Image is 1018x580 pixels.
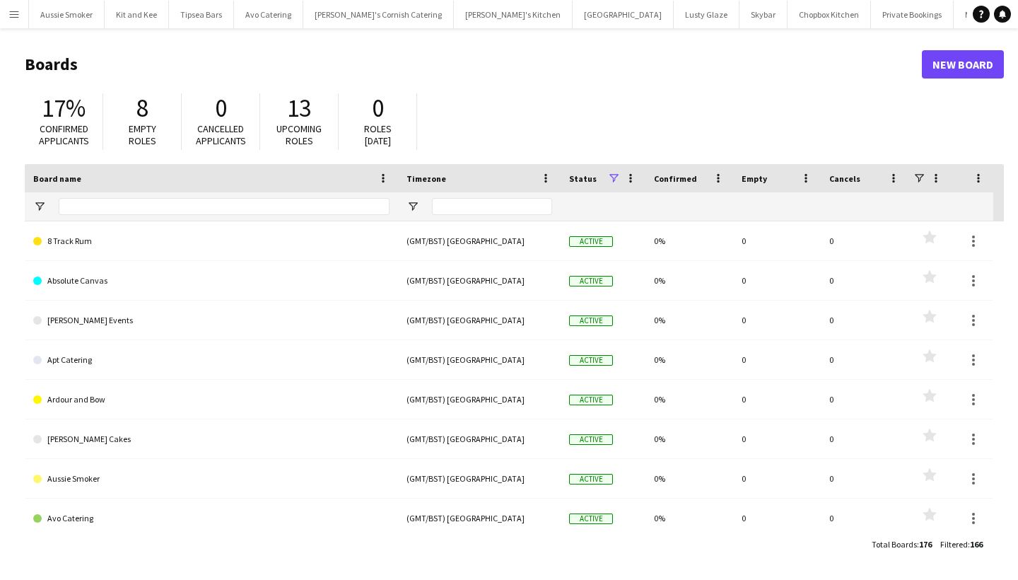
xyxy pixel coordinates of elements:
[788,1,871,28] button: Chopbox Kitchen
[33,380,390,419] a: Ardour and Bow
[645,261,733,300] div: 0%
[398,221,561,260] div: (GMT/BST) [GEOGRAPHIC_DATA]
[398,340,561,379] div: (GMT/BST) [GEOGRAPHIC_DATA]
[33,221,390,261] a: 8 Track Rum
[372,93,384,124] span: 0
[454,1,573,28] button: [PERSON_NAME]'s Kitchen
[821,499,908,538] div: 0
[733,261,821,300] div: 0
[940,539,968,550] span: Filtered
[821,261,908,300] div: 0
[733,340,821,379] div: 0
[654,173,697,184] span: Confirmed
[573,1,674,28] button: [GEOGRAPHIC_DATA]
[569,355,613,366] span: Active
[645,380,733,419] div: 0%
[569,276,613,286] span: Active
[821,419,908,458] div: 0
[821,380,908,419] div: 0
[398,261,561,300] div: (GMT/BST) [GEOGRAPHIC_DATA]
[645,459,733,498] div: 0%
[303,1,454,28] button: [PERSON_NAME]'s Cornish Catering
[33,340,390,380] a: Apt Catering
[33,459,390,499] a: Aussie Smoker
[919,539,932,550] span: 176
[33,200,46,213] button: Open Filter Menu
[569,173,597,184] span: Status
[33,301,390,340] a: [PERSON_NAME] Events
[821,221,908,260] div: 0
[406,173,446,184] span: Timezone
[136,93,148,124] span: 8
[398,459,561,498] div: (GMT/BST) [GEOGRAPHIC_DATA]
[569,236,613,247] span: Active
[169,1,234,28] button: Tipsea Bars
[733,419,821,458] div: 0
[569,395,613,405] span: Active
[569,514,613,524] span: Active
[739,1,788,28] button: Skybar
[234,1,303,28] button: Avo Catering
[733,221,821,260] div: 0
[821,459,908,498] div: 0
[733,380,821,419] div: 0
[645,340,733,379] div: 0%
[39,122,89,147] span: Confirmed applicants
[59,198,390,215] input: Board name Filter Input
[871,1,954,28] button: Private Bookings
[569,434,613,445] span: Active
[196,122,246,147] span: Cancelled applicants
[645,301,733,340] div: 0%
[821,340,908,379] div: 0
[733,301,821,340] div: 0
[645,221,733,260] div: 0%
[215,93,227,124] span: 0
[406,200,419,213] button: Open Filter Menu
[398,419,561,458] div: (GMT/BST) [GEOGRAPHIC_DATA]
[29,1,105,28] button: Aussie Smoker
[276,122,322,147] span: Upcoming roles
[674,1,739,28] button: Lusty Glaze
[25,54,922,75] h1: Boards
[922,50,1004,79] a: New Board
[645,419,733,458] div: 0%
[33,499,390,538] a: Avo Catering
[872,539,917,550] span: Total Boards
[398,380,561,419] div: (GMT/BST) [GEOGRAPHIC_DATA]
[287,93,311,124] span: 13
[733,459,821,498] div: 0
[872,530,932,558] div: :
[364,122,392,147] span: Roles [DATE]
[742,173,767,184] span: Empty
[970,539,983,550] span: 166
[821,301,908,340] div: 0
[645,499,733,538] div: 0%
[129,122,156,147] span: Empty roles
[33,261,390,301] a: Absolute Canvas
[33,419,390,459] a: [PERSON_NAME] Cakes
[432,198,552,215] input: Timezone Filter Input
[105,1,169,28] button: Kit and Kee
[569,315,613,326] span: Active
[33,173,81,184] span: Board name
[829,173,860,184] span: Cancels
[940,530,983,558] div: :
[42,93,86,124] span: 17%
[398,499,561,538] div: (GMT/BST) [GEOGRAPHIC_DATA]
[569,474,613,485] span: Active
[398,301,561,340] div: (GMT/BST) [GEOGRAPHIC_DATA]
[733,499,821,538] div: 0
